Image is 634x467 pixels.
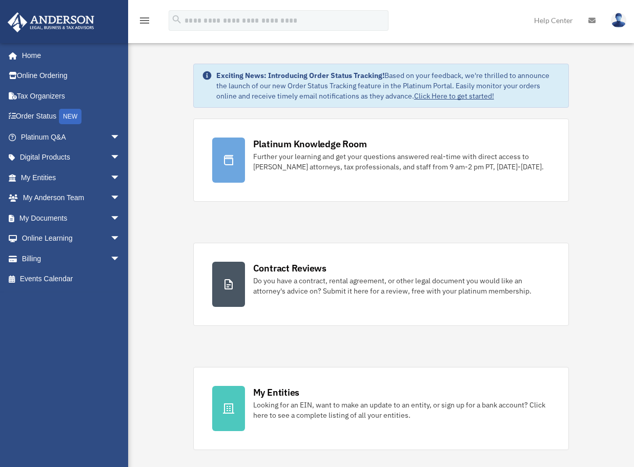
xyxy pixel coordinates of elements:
[7,228,136,249] a: Online Learningarrow_drop_down
[193,243,569,326] a: Contract Reviews Do you have a contract, rental agreement, or other legal document you would like...
[193,367,569,450] a: My Entities Looking for an EIN, want to make an update to an entity, or sign up for a bank accoun...
[110,167,131,188] span: arrow_drop_down
[110,147,131,168] span: arrow_drop_down
[110,228,131,249] span: arrow_drop_down
[7,248,136,269] a: Billingarrow_drop_down
[7,66,136,86] a: Online Ordering
[138,14,151,27] i: menu
[193,119,569,202] a: Platinum Knowledge Room Further your learning and get your questions answered real-time with dire...
[5,12,97,32] img: Anderson Advisors Platinum Portal
[7,167,136,188] a: My Entitiesarrow_drop_down
[138,18,151,27] a: menu
[171,14,182,25] i: search
[110,248,131,269] span: arrow_drop_down
[7,208,136,228] a: My Documentsarrow_drop_down
[110,127,131,148] span: arrow_drop_down
[253,386,299,399] div: My Entities
[7,127,136,147] a: Platinum Q&Aarrow_drop_down
[253,400,550,420] div: Looking for an EIN, want to make an update to an entity, or sign up for a bank account? Click her...
[7,188,136,208] a: My Anderson Teamarrow_drop_down
[110,188,131,209] span: arrow_drop_down
[216,70,561,101] div: Based on your feedback, we're thrilled to announce the launch of our new Order Status Tracking fe...
[611,13,626,28] img: User Pic
[7,86,136,106] a: Tax Organizers
[7,45,131,66] a: Home
[110,208,131,229] span: arrow_drop_down
[7,147,136,168] a: Digital Productsarrow_drop_down
[216,71,384,80] strong: Exciting News: Introducing Order Status Tracking!
[7,106,136,127] a: Order StatusNEW
[253,138,367,150] div: Platinum Knowledge Room
[7,269,136,289] a: Events Calendar
[414,91,494,101] a: Click Here to get started!
[59,109,81,124] div: NEW
[253,151,550,172] div: Further your learning and get your questions answered real-time with direct access to [PERSON_NAM...
[253,262,326,275] div: Contract Reviews
[253,276,550,296] div: Do you have a contract, rental agreement, or other legal document you would like an attorney's ad...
